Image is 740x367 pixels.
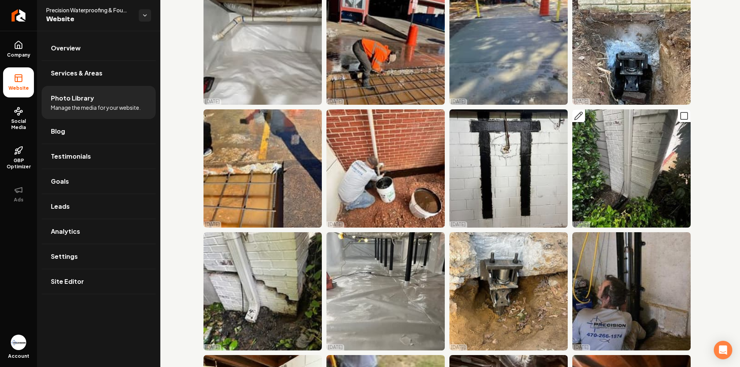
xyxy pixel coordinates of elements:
span: Website [46,14,133,25]
span: Website [5,85,32,91]
div: Open Intercom Messenger [714,341,732,359]
a: Leads [42,194,156,219]
span: Photo Library [51,94,94,103]
p: [DATE] [205,344,220,350]
a: Analytics [42,219,156,244]
a: Company [3,34,34,64]
span: Services & Areas [51,69,103,78]
img: Worker applying waterproof sealant to a foundation wall beside a brick building. [326,109,445,228]
span: Social Media [3,118,34,131]
a: Testimonials [42,144,156,169]
img: Rebolt Logo [12,9,26,22]
p: [DATE] [328,99,343,105]
span: Company [4,52,34,58]
p: [DATE] [451,344,466,350]
span: Ads [11,197,27,203]
img: Construction worker measuring concrete with rebar grid on wet pavement. [203,109,322,228]
img: Crawl space with white vapor barrier, black support posts, and temporary lighting setup. [326,232,445,350]
a: Blog [42,119,156,144]
p: [DATE] [328,221,343,228]
p: [DATE] [451,221,466,228]
span: Overview [51,44,81,53]
a: GBP Optimizer [3,140,34,176]
span: Analytics [51,227,80,236]
a: Social Media [3,101,34,137]
a: Settings [42,244,156,269]
span: Account [8,353,29,359]
img: Worker operating a hydraulic lift system for foundation repair in a basement setting. [572,232,691,350]
span: Manage the media for your website. [51,104,141,111]
p: [DATE] [574,221,589,228]
span: Leads [51,202,70,211]
p: [DATE] [451,99,466,105]
img: Precision Waterproofing & Foundation Repair [11,335,26,350]
img: Hydraulic jack positioned under a concrete foundation, ready for lifting and stabilization. [449,232,568,350]
button: Ads [3,179,34,209]
span: GBP Optimizer [3,158,34,170]
p: [DATE] [574,344,589,350]
p: [DATE] [205,99,220,105]
span: Settings [51,252,78,261]
button: Open user button [11,335,26,350]
a: Services & Areas [42,61,156,85]
span: Blog [51,127,65,136]
a: Site Editor [42,269,156,294]
a: Overview [42,36,156,60]
span: Goals [51,177,69,186]
img: Drainage pipe corner installation with greenery surrounding a brick exterior. [572,109,691,228]
img: Damage to white brick foundation with exposed soil and drainage pipe. Underpinning issues visible. [203,232,322,350]
img: Basement wall with black waterproofing, exposed pipes, and textured concrete surface. [449,109,568,228]
p: [DATE] [205,221,220,228]
span: Precision Waterproofing & Foundation Repair [46,6,133,14]
span: Site Editor [51,277,84,286]
span: Testimonials [51,152,91,161]
a: Goals [42,169,156,194]
p: [DATE] [574,99,589,105]
p: [DATE] [328,344,343,350]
